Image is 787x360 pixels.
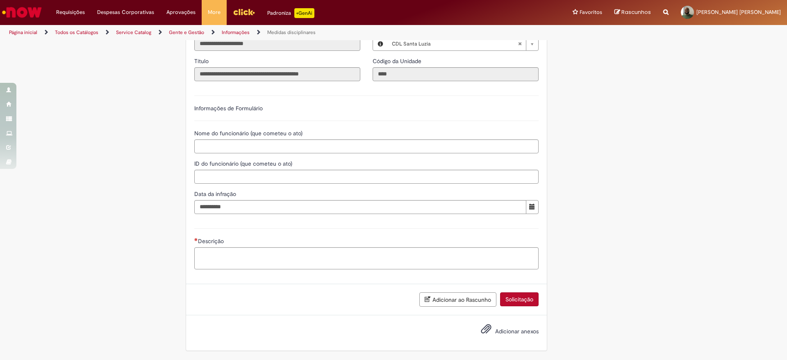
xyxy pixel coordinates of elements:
[194,200,526,214] input: Data da infração
[526,200,539,214] button: Mostrar calendário para Data da infração
[169,29,204,36] a: Gente e Gestão
[696,9,781,16] span: [PERSON_NAME] [PERSON_NAME]
[97,8,154,16] span: Despesas Corporativas
[9,29,37,36] a: Página inicial
[194,67,360,81] input: Título
[267,29,316,36] a: Medidas disciplinares
[580,8,602,16] span: Favoritos
[194,105,263,112] label: Informações de Formulário
[373,37,388,50] button: Local, Visualizar este registro CDL Santa Luzia
[194,170,539,184] input: ID do funcionário (que cometeu o ato)
[194,57,210,65] label: Somente leitura - Título
[1,4,43,21] img: ServiceNow
[166,8,196,16] span: Aprovações
[233,6,255,18] img: click_logo_yellow_360x200.png
[479,321,494,340] button: Adicionar anexos
[621,8,651,16] span: Rascunhos
[194,238,198,241] span: Necessários
[392,37,518,50] span: CDL Santa Luzia
[6,25,519,40] ul: Trilhas de página
[56,8,85,16] span: Requisições
[514,37,526,50] abbr: Limpar campo Local
[116,29,151,36] a: Service Catalog
[198,237,225,245] span: Descrição
[194,139,539,153] input: Nome do funcionário (que cometeu o ato)
[55,29,98,36] a: Todos os Catálogos
[194,160,294,167] span: ID do funcionário (que cometeu o ato)
[294,8,314,18] p: +GenAi
[373,67,539,81] input: Código da Unidade
[388,37,538,50] a: CDL Santa LuziaLimpar campo Local
[267,8,314,18] div: Padroniza
[194,37,360,51] input: Email
[222,29,250,36] a: Informações
[194,190,238,198] span: Data da infração
[373,57,423,65] label: Somente leitura - Código da Unidade
[614,9,651,16] a: Rascunhos
[194,247,539,269] textarea: Descrição
[419,292,496,307] button: Adicionar ao Rascunho
[500,292,539,306] button: Solicitação
[208,8,221,16] span: More
[194,130,304,137] span: Nome do funcionário (que cometeu o ato)
[495,328,539,335] span: Adicionar anexos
